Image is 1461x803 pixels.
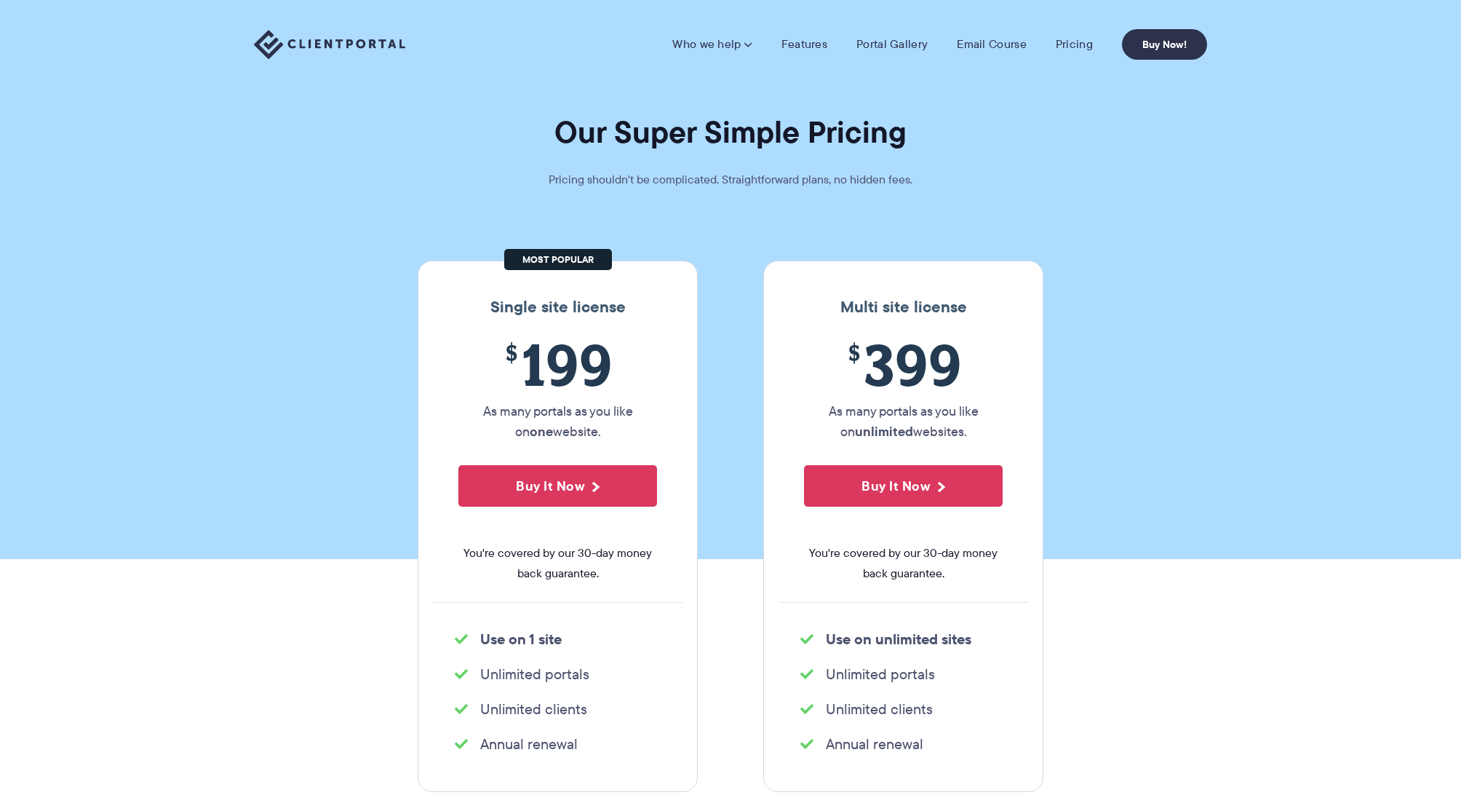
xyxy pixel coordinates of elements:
[458,465,657,507] button: Buy It Now
[458,331,657,397] span: 199
[779,298,1028,317] h3: Multi site license
[804,543,1003,584] span: You're covered by our 30-day money back guarantee.
[480,628,562,650] strong: Use on 1 site
[800,734,1006,754] li: Annual renewal
[957,37,1027,52] a: Email Course
[804,331,1003,397] span: 399
[1056,37,1093,52] a: Pricing
[826,628,971,650] strong: Use on unlimited sites
[433,298,682,317] h3: Single site license
[804,465,1003,507] button: Buy It Now
[804,401,1003,442] p: As many portals as you like on websites.
[455,734,661,754] li: Annual renewal
[781,37,827,52] a: Features
[458,543,657,584] span: You're covered by our 30-day money back guarantee.
[856,37,928,52] a: Portal Gallery
[512,170,949,190] p: Pricing shouldn't be complicated. Straightforward plans, no hidden fees.
[855,422,913,441] strong: unlimited
[455,699,661,719] li: Unlimited clients
[1122,29,1207,60] a: Buy Now!
[672,37,752,52] a: Who we help
[800,664,1006,684] li: Unlimited portals
[458,401,657,442] p: As many portals as you like on website.
[530,422,553,441] strong: one
[800,699,1006,719] li: Unlimited clients
[455,664,661,684] li: Unlimited portals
